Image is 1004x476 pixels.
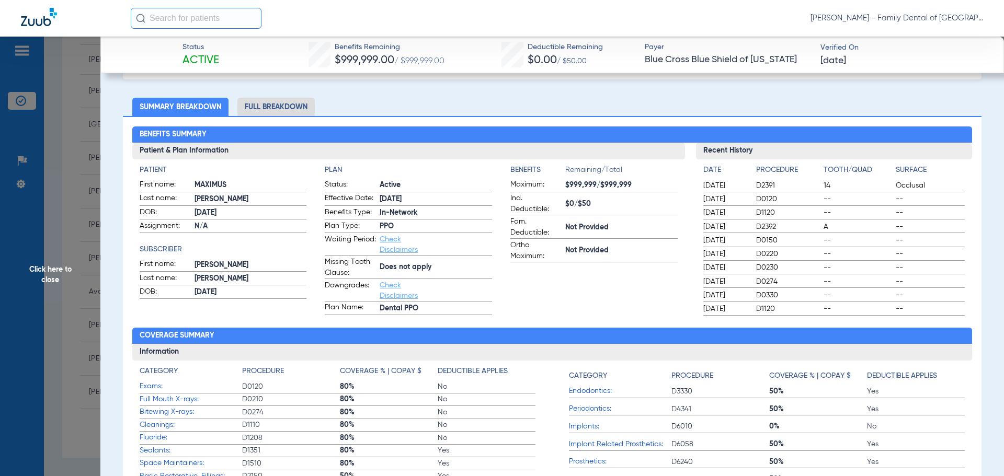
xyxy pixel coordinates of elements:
span: Periodontics: [569,403,671,414]
span: [DATE] [703,304,747,314]
span: Sealants: [140,445,242,456]
span: 80% [340,420,438,430]
h4: Coverage % | Copay $ [340,366,421,377]
span: $0.00 [528,55,557,66]
span: -- [824,249,893,259]
span: Last name: [140,193,191,205]
h4: Deductible Applies [867,370,937,381]
span: Fluoride: [140,432,242,443]
img: Zuub Logo [21,8,57,26]
span: 80% [340,445,438,456]
span: Missing Tooth Clause: [325,257,376,278]
span: D1110 [242,420,340,430]
h4: Coverage % | Copay $ [769,370,851,381]
span: PPO [380,221,492,232]
span: $999,999.00 [335,55,394,66]
span: 50% [769,457,867,467]
span: Yes [867,457,965,467]
span: -- [824,304,893,314]
span: -- [896,222,965,232]
span: / $999,999.00 [394,57,444,65]
span: Yes [867,386,965,397]
span: -- [896,304,965,314]
span: Does not apply [380,262,492,273]
span: 50% [769,404,867,414]
span: D0150 [756,235,820,246]
h3: Patient & Plan Information [132,143,685,159]
app-breakdown-title: Surface [896,165,965,179]
span: A [824,222,893,232]
span: -- [896,194,965,204]
h4: Category [140,366,178,377]
span: D3330 [671,386,769,397]
span: -- [896,235,965,246]
span: Status: [325,179,376,192]
span: MAXIMUS [195,180,307,191]
span: [DATE] [703,276,747,287]
app-breakdown-title: Category [140,366,242,380]
span: -- [896,207,965,218]
span: -- [824,276,893,287]
span: Not Provided [565,245,678,256]
span: [DATE] [820,54,846,67]
span: 50% [769,386,867,397]
span: Implants: [569,421,671,432]
span: Plan Type: [325,220,376,233]
span: 0% [769,421,867,432]
span: -- [896,249,965,259]
h4: Category [569,370,607,381]
span: [PERSON_NAME] [195,194,307,205]
span: No [867,421,965,432]
h4: Subscriber [140,244,307,255]
span: 80% [340,433,438,443]
li: Summary Breakdown [132,98,229,116]
span: Yes [438,458,535,469]
span: Last name: [140,273,191,285]
span: Payer [645,42,812,53]
span: [DATE] [195,287,307,298]
span: D6010 [671,421,769,432]
h2: Coverage Summary [132,328,973,344]
span: Fam. Deductible: [510,216,562,238]
span: -- [896,262,965,273]
span: DOB: [140,207,191,219]
span: D0210 [242,394,340,404]
span: Deductible Remaining [528,42,603,53]
span: No [438,407,535,417]
h4: Procedure [756,165,820,176]
span: D0274 [756,276,820,287]
span: [DATE] [703,207,747,218]
span: -- [824,194,893,204]
span: D0330 [756,290,820,300]
span: D1120 [756,304,820,314]
h4: Procedure [242,366,284,377]
span: Blue Cross Blue Shield of [US_STATE] [645,53,812,66]
span: Maximum: [510,179,562,192]
a: Check Disclaimers [380,236,418,253]
span: [PERSON_NAME] [195,273,307,284]
h4: Surface [896,165,965,176]
app-breakdown-title: Coverage % | Copay $ [769,366,867,385]
span: Endodontics: [569,386,671,397]
span: 80% [340,458,438,469]
span: First name: [140,179,191,192]
span: D0230 [756,262,820,273]
h4: Patient [140,165,307,176]
span: [DATE] [703,249,747,259]
span: [DATE] [703,180,747,191]
span: Remaining/Total [565,165,678,179]
span: Verified On [820,42,987,53]
h4: Procedure [671,370,713,381]
span: Yes [438,445,535,456]
span: 14 [824,180,893,191]
span: $999,999/$999,999 [565,180,678,191]
span: Benefits Type: [325,207,376,219]
span: D0220 [756,249,820,259]
li: Full Breakdown [237,98,315,116]
span: Cleanings: [140,420,242,431]
span: No [438,381,535,392]
span: D0120 [242,381,340,392]
span: D0274 [242,407,340,417]
h4: Deductible Applies [438,366,508,377]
